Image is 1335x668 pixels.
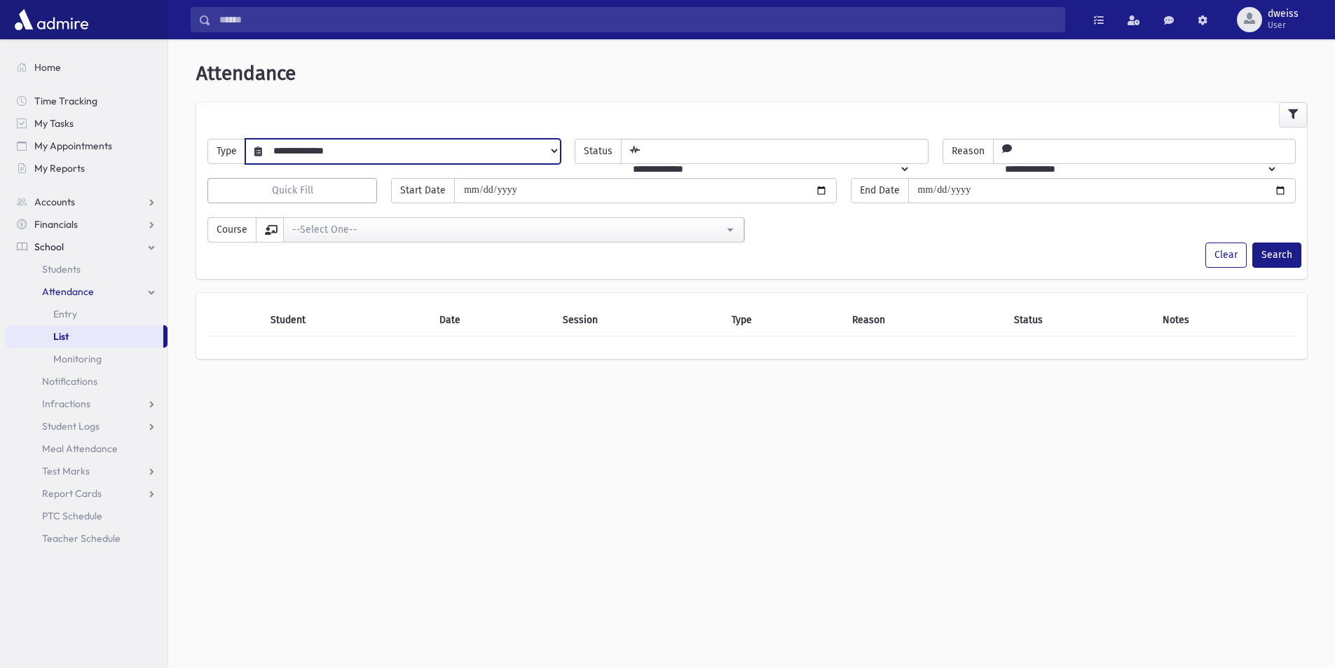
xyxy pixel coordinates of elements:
[207,139,246,164] span: Type
[42,285,94,298] span: Attendance
[431,304,554,336] th: Date
[34,162,85,175] span: My Reports
[6,280,167,303] a: Attendance
[6,415,167,437] a: Student Logs
[6,393,167,415] a: Infractions
[34,139,112,152] span: My Appointments
[34,61,61,74] span: Home
[6,236,167,258] a: School
[272,184,313,196] span: Quick Fill
[1268,8,1299,20] span: dweiss
[6,135,167,157] a: My Appointments
[196,62,296,85] span: Attendance
[6,505,167,527] a: PTC Schedule
[42,465,90,477] span: Test Marks
[207,178,377,203] button: Quick Fill
[6,460,167,482] a: Test Marks
[844,304,1006,336] th: Reason
[575,139,622,164] span: Status
[1205,243,1247,268] button: Clear
[34,240,64,253] span: School
[6,527,167,550] a: Teacher Schedule
[851,178,909,203] span: End Date
[1154,304,1296,336] th: Notes
[53,353,102,365] span: Monitoring
[6,348,167,370] a: Monitoring
[6,213,167,236] a: Financials
[53,308,77,320] span: Entry
[262,304,431,336] th: Student
[6,157,167,179] a: My Reports
[6,191,167,213] a: Accounts
[292,222,724,237] div: --Select One--
[42,375,97,388] span: Notifications
[6,303,167,325] a: Entry
[34,218,78,231] span: Financials
[42,510,102,522] span: PTC Schedule
[1252,243,1301,268] button: Search
[6,56,167,79] a: Home
[34,196,75,208] span: Accounts
[42,397,90,410] span: Infractions
[42,420,100,432] span: Student Logs
[34,117,74,130] span: My Tasks
[207,217,256,243] span: Course
[554,304,723,336] th: Session
[723,304,844,336] th: Type
[53,330,69,343] span: List
[1006,304,1154,336] th: Status
[391,178,455,203] span: Start Date
[943,139,994,164] span: Reason
[283,217,744,243] button: --Select One--
[6,325,163,348] a: List
[6,258,167,280] a: Students
[34,95,97,107] span: Time Tracking
[6,437,167,460] a: Meal Attendance
[6,482,167,505] a: Report Cards
[42,532,121,545] span: Teacher Schedule
[11,6,92,34] img: AdmirePro
[1268,20,1299,31] span: User
[6,112,167,135] a: My Tasks
[42,442,118,455] span: Meal Attendance
[6,90,167,112] a: Time Tracking
[211,7,1064,32] input: Search
[42,263,81,275] span: Students
[6,370,167,393] a: Notifications
[42,487,102,500] span: Report Cards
